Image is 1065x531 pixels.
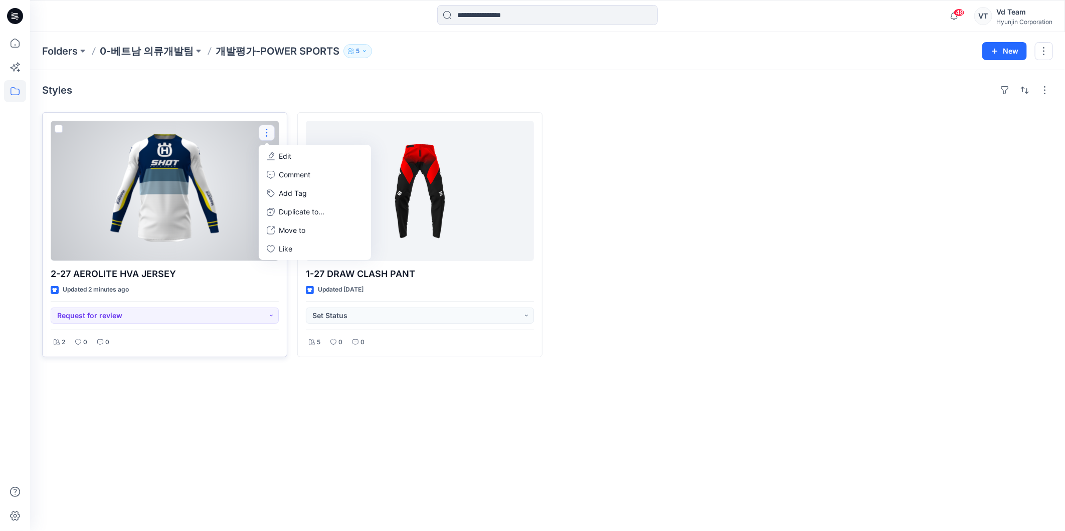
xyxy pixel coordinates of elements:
button: Add Tag [261,184,369,202]
p: Updated 2 minutes ago [63,285,129,295]
a: 2-27 AEROLITE HVA JERSEY [51,121,279,261]
p: 0 [338,337,342,348]
a: 0-베트남 의류개발팀 [100,44,194,58]
p: Duplicate to... [279,206,324,217]
button: New [982,42,1027,60]
h4: Styles [42,84,72,96]
p: Like [279,243,292,254]
button: 5 [343,44,372,58]
div: Vd Team [996,6,1052,18]
p: 0 [361,337,365,348]
p: Move to [279,225,305,235]
a: Folders [42,44,78,58]
a: 1-27 DRAW CLASH PANT [306,121,534,261]
a: Edit [261,147,369,165]
span: 48 [954,9,965,17]
p: 2-27 AEROLITE HVA JERSEY [51,267,279,281]
p: 2 [62,337,65,348]
div: VT [974,7,992,25]
p: 개발평가-POWER SPORTS [216,44,339,58]
p: 0 [105,337,109,348]
p: 5 [356,46,360,57]
p: Updated [DATE] [318,285,364,295]
div: Hyunjin Corporation [996,18,1052,26]
p: 5 [317,337,320,348]
p: Edit [279,151,291,161]
p: Comment [279,169,310,180]
p: 0 [83,337,87,348]
p: 1-27 DRAW CLASH PANT [306,267,534,281]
